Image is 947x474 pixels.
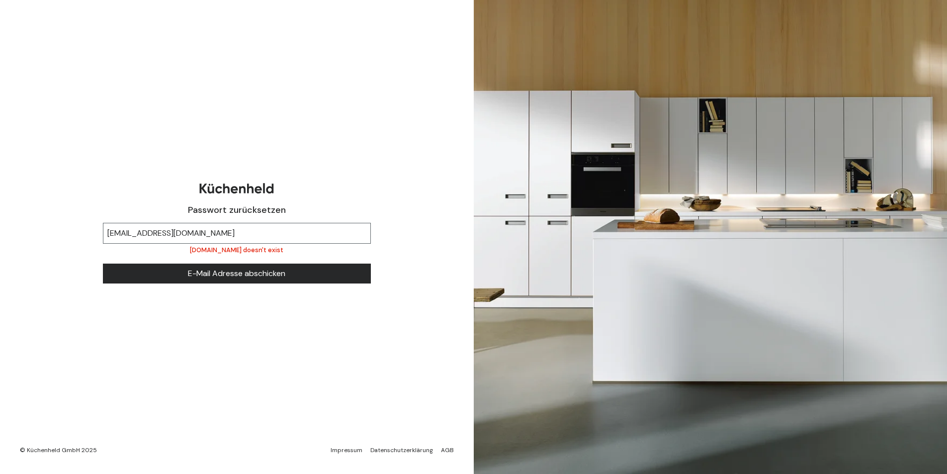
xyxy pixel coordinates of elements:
small: [DOMAIN_NAME] doesn't exist [190,246,283,254]
a: AGB [441,446,454,454]
input: Geben Sie bitte Ihre E-Mail Adresse ein [103,223,371,244]
a: Impressum [331,446,362,454]
div: © Küchenheld GmbH 2025 [20,446,97,454]
button: E-Mail Adresse abschicken [103,264,371,284]
img: Kuechenheld logo [199,183,274,193]
span: E-Mail Adresse abschicken [188,268,285,280]
h1: Passwort zurücksetzen [103,203,371,217]
a: Datenschutzerklärung [370,446,433,454]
